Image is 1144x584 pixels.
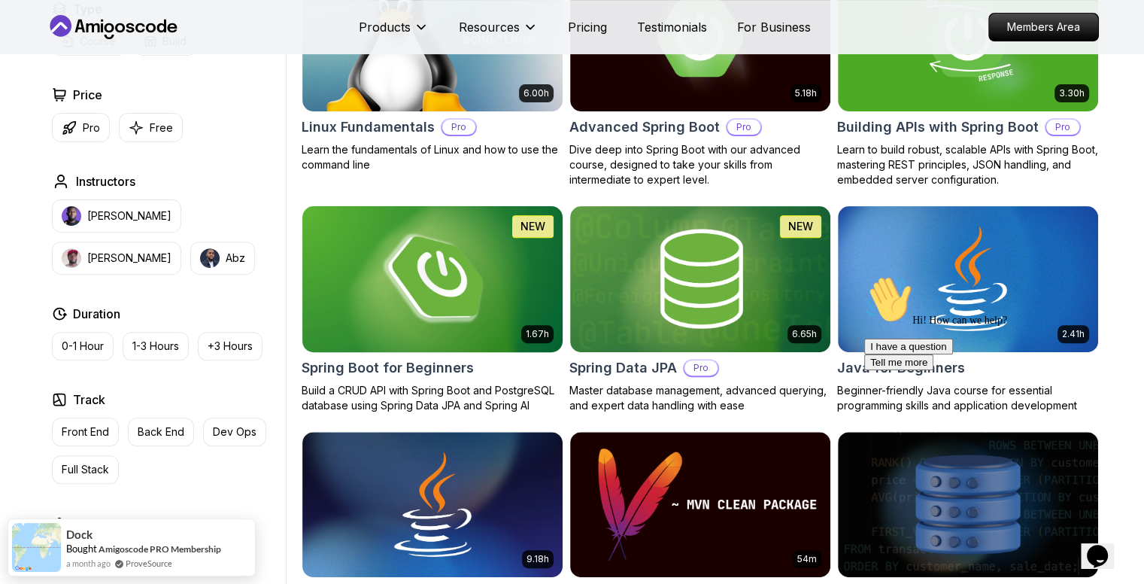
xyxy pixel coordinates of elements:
[684,360,718,376] p: Pro
[837,142,1099,187] p: Learn to build robust, scalable APIs with Spring Boot, mastering REST principles, JSON handling, ...
[87,208,171,224] p: [PERSON_NAME]
[52,332,114,360] button: 0-1 Hour
[988,13,1099,41] a: Members Area
[66,557,111,570] span: a month ago
[226,251,245,266] p: Abz
[66,528,93,541] span: Dock
[213,424,256,440] p: Dev Ops
[62,206,81,226] img: instructor img
[302,142,563,172] p: Learn the fundamentals of Linux and how to use the command line
[837,117,1039,138] h2: Building APIs with Spring Boot
[150,120,173,135] p: Free
[66,543,97,555] span: Bought
[359,18,411,36] p: Products
[795,87,817,99] p: 5.18h
[119,113,183,142] button: Free
[727,120,760,135] p: Pro
[6,69,95,85] button: I have a question
[792,328,817,340] p: 6.65h
[526,328,549,340] p: 1.67h
[838,206,1098,352] img: Java for Beginners card
[569,205,831,413] a: Spring Data JPA card6.65hNEWSpring Data JPAProMaster database management, advanced querying, and ...
[568,18,607,36] a: Pricing
[73,391,105,409] h2: Track
[128,418,194,446] button: Back End
[302,117,435,138] h2: Linux Fundamentals
[208,339,253,354] p: +3 Hours
[203,418,266,446] button: Dev Ops
[73,514,105,532] h2: Level
[302,357,474,379] h2: Spring Boot for Beginners
[302,205,563,413] a: Spring Boot for Beginners card1.67hNEWSpring Boot for BeginnersBuild a CRUD API with Spring Boot ...
[569,357,677,379] h2: Spring Data JPA
[459,18,538,48] button: Resources
[6,45,149,56] span: Hi! How can we help?
[62,424,109,440] p: Front End
[87,251,171,266] p: [PERSON_NAME]
[526,553,549,565] p: 9.18h
[296,202,569,355] img: Spring Boot for Beginners card
[302,383,563,413] p: Build a CRUD API with Spring Boot and PostgreSQL database using Spring Data JPA and Spring AI
[62,339,104,354] p: 0-1 Hour
[12,523,61,572] img: provesource social proof notification image
[52,242,181,275] button: instructor img[PERSON_NAME]
[302,432,563,578] img: Java for Developers card
[73,86,102,104] h2: Price
[1046,120,1079,135] p: Pro
[788,219,813,234] p: NEW
[190,242,255,275] button: instructor imgAbz
[569,142,831,187] p: Dive deep into Spring Boot with our advanced course, designed to take your skills from intermedia...
[62,462,109,477] p: Full Stack
[1059,87,1085,99] p: 3.30h
[138,424,184,440] p: Back End
[126,557,172,570] a: ProveSource
[76,172,135,190] h2: Instructors
[52,455,119,484] button: Full Stack
[989,14,1098,41] p: Members Area
[52,418,119,446] button: Front End
[569,383,831,413] p: Master database management, advanced querying, and expert data handling with ease
[6,6,277,101] div: 👋Hi! How can we help?I have a questionTell me more
[459,18,520,36] p: Resources
[123,332,189,360] button: 1-3 Hours
[523,87,549,99] p: 6.00h
[73,305,120,323] h2: Duration
[570,206,830,352] img: Spring Data JPA card
[838,432,1098,578] img: Advanced Databases card
[442,120,475,135] p: Pro
[6,85,75,101] button: Tell me more
[200,248,220,268] img: instructor img
[52,113,110,142] button: Pro
[837,357,965,379] h2: Java for Beginners
[62,248,81,268] img: instructor img
[1081,524,1129,569] iframe: chat widget
[797,553,817,565] p: 54m
[569,117,720,138] h2: Advanced Spring Boot
[858,269,1129,516] iframe: chat widget
[83,120,100,135] p: Pro
[52,199,181,233] button: instructor img[PERSON_NAME]
[359,18,429,48] button: Products
[6,6,54,54] img: :wave:
[737,18,811,36] a: For Business
[570,432,830,578] img: Maven Essentials card
[99,543,221,555] a: Amigoscode PRO Membership
[637,18,707,36] a: Testimonials
[520,219,545,234] p: NEW
[837,383,1099,413] p: Beginner-friendly Java course for essential programming skills and application development
[132,339,179,354] p: 1-3 Hours
[837,205,1099,413] a: Java for Beginners card2.41hJava for BeginnersBeginner-friendly Java course for essential program...
[198,332,262,360] button: +3 Hours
